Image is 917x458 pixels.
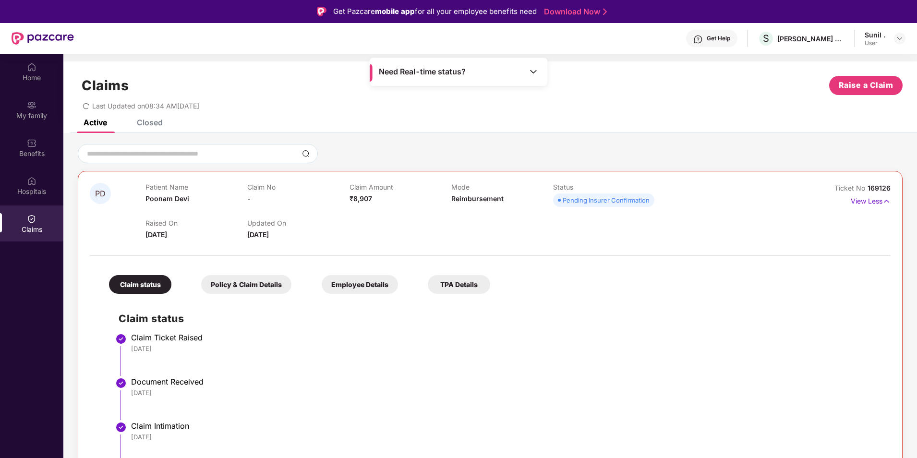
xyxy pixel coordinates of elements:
[131,388,881,397] div: [DATE]
[27,214,36,224] img: svg+xml;base64,PHN2ZyBpZD0iQ2xhaW0iIHhtbG5zPSJodHRwOi8vd3d3LnczLm9yZy8yMDAwL3N2ZyIgd2lkdGg9IjIwIi...
[131,344,881,353] div: [DATE]
[350,194,372,203] span: ₹8,907
[247,219,349,227] p: Updated On
[868,184,891,192] span: 169126
[302,150,310,157] img: svg+xml;base64,PHN2ZyBpZD0iU2VhcmNoLTMyeDMyIiB4bWxucz0iaHR0cDovL3d3dy53My5vcmcvMjAwMC9zdmciIHdpZH...
[109,275,171,294] div: Claim status
[529,67,538,76] img: Toggle Icon
[333,6,537,17] div: Get Pazcare for all your employee benefits need
[544,7,604,17] a: Download Now
[693,35,703,44] img: svg+xml;base64,PHN2ZyBpZD0iSGVscC0zMngzMiIgeG1sbnM9Imh0dHA6Ly93d3cudzMub3JnLzIwMDAvc3ZnIiB3aWR0aD...
[27,62,36,72] img: svg+xml;base64,PHN2ZyBpZD0iSG9tZSIgeG1sbnM9Imh0dHA6Ly93d3cudzMub3JnLzIwMDAvc3ZnIiB3aWR0aD0iMjAiIG...
[92,102,199,110] span: Last Updated on 08:34 AM[DATE]
[131,421,881,431] div: Claim Intimation
[131,377,881,386] div: Document Received
[12,32,74,45] img: New Pazcare Logo
[317,7,326,16] img: Logo
[451,194,504,203] span: Reimbursement
[145,194,189,203] span: Poonam Devi
[145,230,167,239] span: [DATE]
[865,39,885,47] div: User
[553,183,655,191] p: Status
[131,433,881,441] div: [DATE]
[115,377,127,389] img: svg+xml;base64,PHN2ZyBpZD0iU3RlcC1Eb25lLTMyeDMyIiB4bWxucz0iaHR0cDovL3d3dy53My5vcmcvMjAwMC9zdmciIH...
[451,183,553,191] p: Mode
[834,184,868,192] span: Ticket No
[27,100,36,110] img: svg+xml;base64,PHN2ZyB3aWR0aD0iMjAiIGhlaWdodD0iMjAiIHZpZXdCb3g9IjAgMCAyMCAyMCIgZmlsbD0ibm9uZSIgeG...
[145,219,247,227] p: Raised On
[145,183,247,191] p: Patient Name
[115,422,127,433] img: svg+xml;base64,PHN2ZyBpZD0iU3RlcC1Eb25lLTMyeDMyIiB4bWxucz0iaHR0cDovL3d3dy53My5vcmcvMjAwMC9zdmciIH...
[375,7,415,16] strong: mobile app
[851,193,891,206] p: View Less
[839,79,893,91] span: Raise a Claim
[322,275,398,294] div: Employee Details
[829,76,903,95] button: Raise a Claim
[428,275,490,294] div: TPA Details
[27,176,36,186] img: svg+xml;base64,PHN2ZyBpZD0iSG9zcGl0YWxzIiB4bWxucz0iaHR0cDovL3d3dy53My5vcmcvMjAwMC9zdmciIHdpZHRoPS...
[350,183,451,191] p: Claim Amount
[247,194,251,203] span: -
[763,33,769,44] span: S
[247,183,349,191] p: Claim No
[707,35,730,42] div: Get Help
[379,67,466,77] span: Need Real-time status?
[131,333,881,342] div: Claim Ticket Raised
[247,230,269,239] span: [DATE]
[603,7,607,17] img: Stroke
[119,311,881,326] h2: Claim status
[777,34,845,43] div: [PERSON_NAME] CONSULTANTS P LTD
[896,35,904,42] img: svg+xml;base64,PHN2ZyBpZD0iRHJvcGRvd24tMzJ4MzIiIHhtbG5zPSJodHRwOi8vd3d3LnczLm9yZy8yMDAwL3N2ZyIgd2...
[865,30,885,39] div: Sunil .
[83,102,89,110] span: redo
[84,118,107,127] div: Active
[82,77,129,94] h1: Claims
[563,195,650,205] div: Pending Insurer Confirmation
[95,190,106,198] span: PD
[137,118,163,127] div: Closed
[201,275,291,294] div: Policy & Claim Details
[115,333,127,345] img: svg+xml;base64,PHN2ZyBpZD0iU3RlcC1Eb25lLTMyeDMyIiB4bWxucz0iaHR0cDovL3d3dy53My5vcmcvMjAwMC9zdmciIH...
[27,138,36,148] img: svg+xml;base64,PHN2ZyBpZD0iQmVuZWZpdHMiIHhtbG5zPSJodHRwOi8vd3d3LnczLm9yZy8yMDAwL3N2ZyIgd2lkdGg9Ij...
[882,196,891,206] img: svg+xml;base64,PHN2ZyB4bWxucz0iaHR0cDovL3d3dy53My5vcmcvMjAwMC9zdmciIHdpZHRoPSIxNyIgaGVpZ2h0PSIxNy...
